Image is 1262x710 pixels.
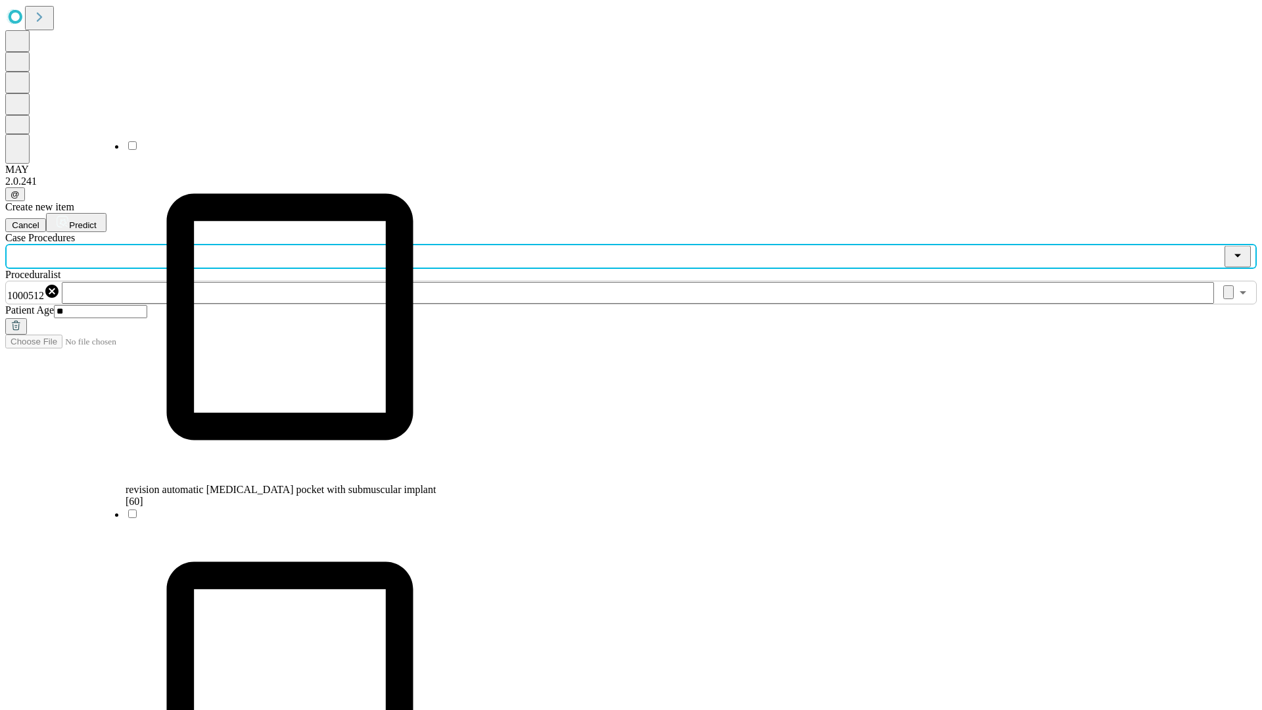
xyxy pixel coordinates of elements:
button: @ [5,187,25,201]
div: MAY [5,164,1257,176]
div: 2.0.241 [5,176,1257,187]
span: Proceduralist [5,269,60,280]
span: Create new item [5,201,74,212]
span: 1000512 [7,290,44,301]
span: Predict [69,220,96,230]
div: 1000512 [7,283,60,302]
span: Patient Age [5,304,54,316]
span: Cancel [12,220,39,230]
button: Open [1234,283,1252,302]
button: Predict [46,213,106,232]
button: Cancel [5,218,46,232]
span: @ [11,189,20,199]
span: revision automatic [MEDICAL_DATA] pocket with submuscular implant [60] [126,484,436,507]
button: Close [1225,246,1251,268]
button: Clear [1223,285,1234,299]
span: Scheduled Procedure [5,232,75,243]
